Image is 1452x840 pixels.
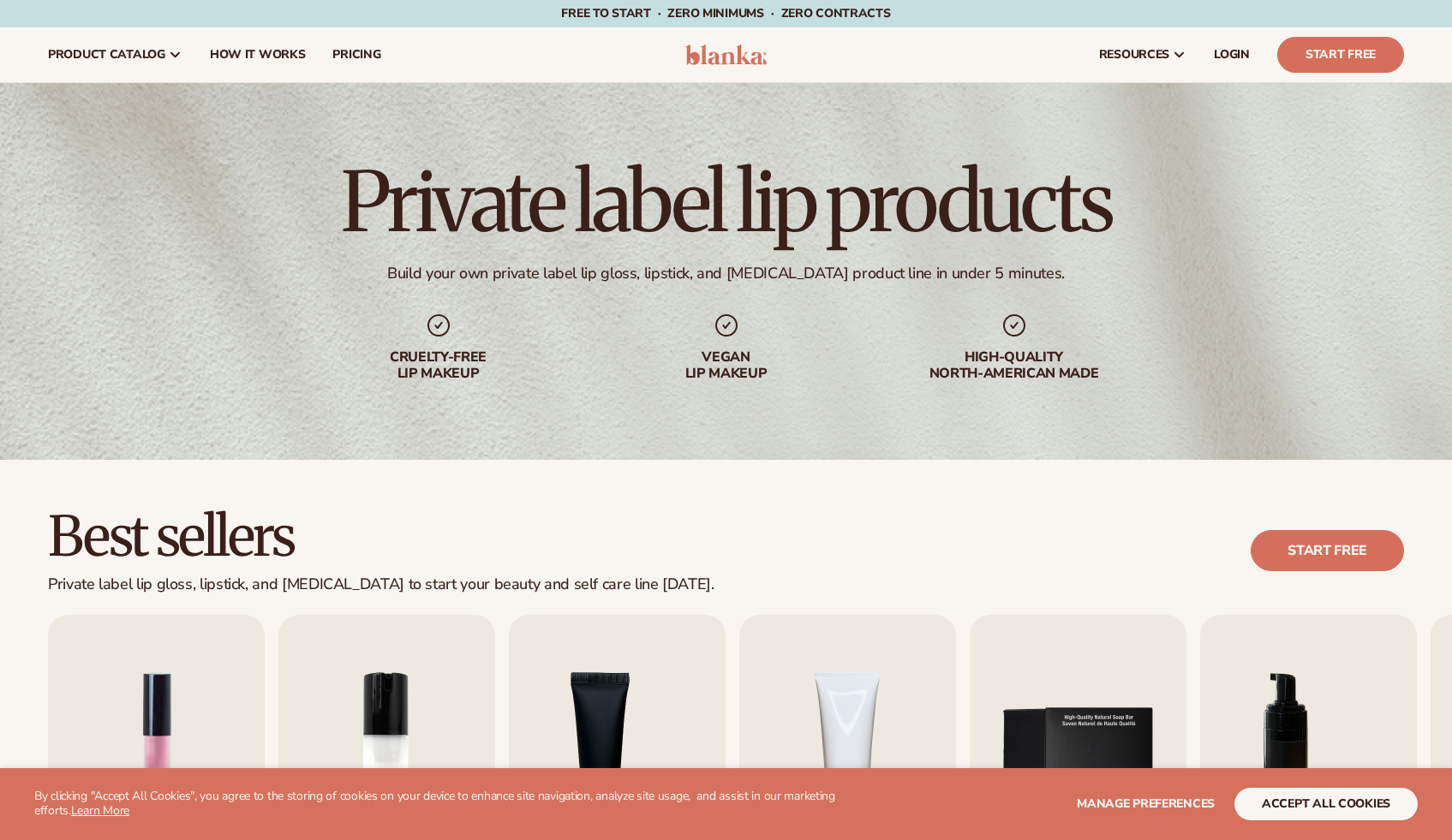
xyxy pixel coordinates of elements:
[1077,795,1215,812] span: Manage preferences
[48,575,714,594] div: Private label lip gloss, lipstick, and [MEDICAL_DATA] to start your beauty and self care line [DA...
[319,27,394,82] a: pricing
[387,264,1065,283] div: Build your own private label lip gloss, lipstick, and [MEDICAL_DATA] product line in under 5 minu...
[332,48,380,62] span: pricing
[1085,27,1200,82] a: resources
[1277,37,1404,73] a: Start Free
[1200,27,1264,82] a: LOGIN
[329,349,548,382] div: Cruelty-free lip makeup
[210,48,306,62] span: How It Works
[34,789,851,819] p: By clicking "Accept All Cookies", you agree to the storing of cookies on your device to enhance s...
[196,27,320,82] a: How It Works
[1099,48,1169,62] span: resources
[341,161,1111,243] h1: Private label lip products
[34,27,196,82] a: product catalog
[561,5,890,21] span: Free to start · ZERO minimums · ZERO contracts
[685,45,767,65] img: logo
[905,349,1124,382] div: High-quality North-american made
[1234,788,1418,820] button: accept all cookies
[1214,48,1250,62] span: LOGIN
[1251,530,1404,571] a: Start free
[1077,788,1215,820] button: Manage preferences
[617,349,836,382] div: Vegan lip makeup
[71,802,129,819] a: Learn More
[48,508,714,565] h2: Best sellers
[48,48,165,62] span: product catalog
